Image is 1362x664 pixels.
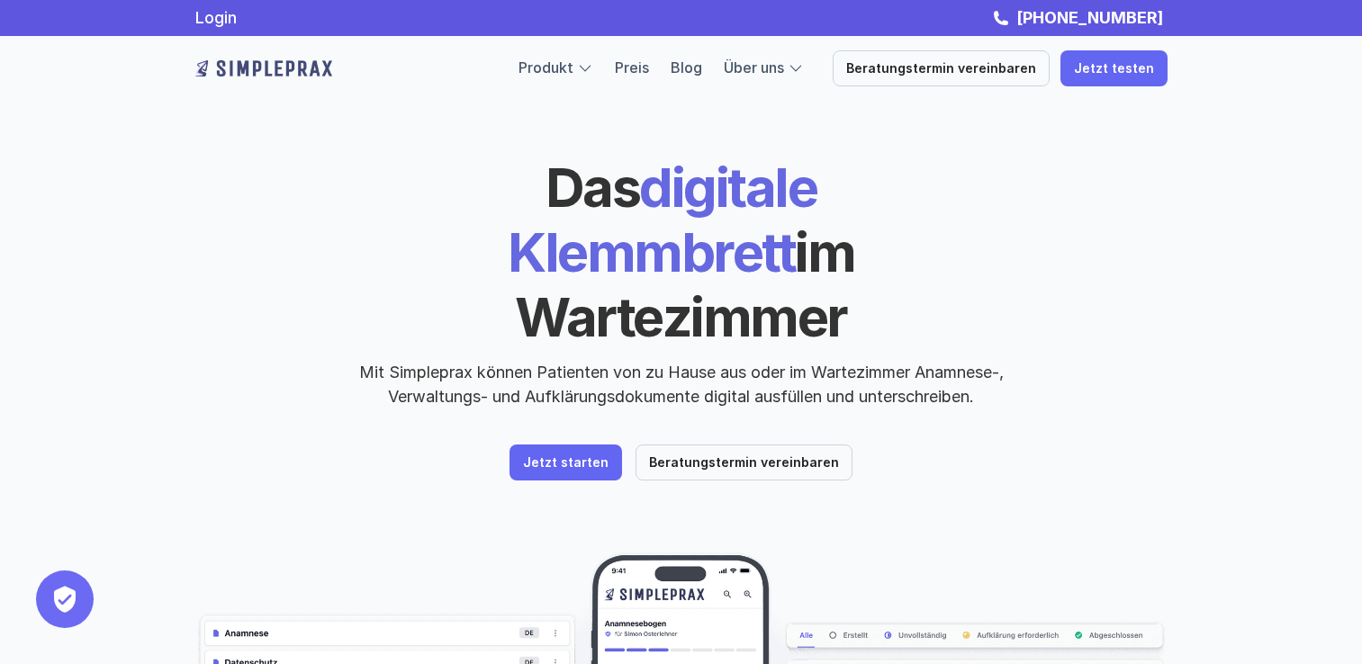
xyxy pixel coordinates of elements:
a: Produkt [519,58,573,76]
a: [PHONE_NUMBER] [1012,8,1168,27]
p: Jetzt testen [1074,61,1154,76]
a: Über uns [724,58,784,76]
p: Mit Simpleprax können Patienten von zu Hause aus oder im Wartezimmer Anamnese-, Verwaltungs- und ... [344,360,1019,408]
p: Beratungstermin vereinbaren [649,455,839,471]
a: Jetzt testen [1060,50,1168,86]
a: Jetzt starten [510,444,622,480]
p: Beratungstermin vereinbaren [846,61,1036,76]
a: Login [195,8,237,27]
h1: digitale Klemmbrett [371,155,992,349]
p: Jetzt starten [523,455,609,471]
a: Blog [671,58,702,76]
span: Das [546,155,640,220]
a: Preis [615,58,649,76]
strong: [PHONE_NUMBER] [1016,8,1163,27]
a: Beratungstermin vereinbaren [636,444,852,480]
a: Beratungstermin vereinbaren [833,50,1050,86]
span: im Wartezimmer [515,220,864,349]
